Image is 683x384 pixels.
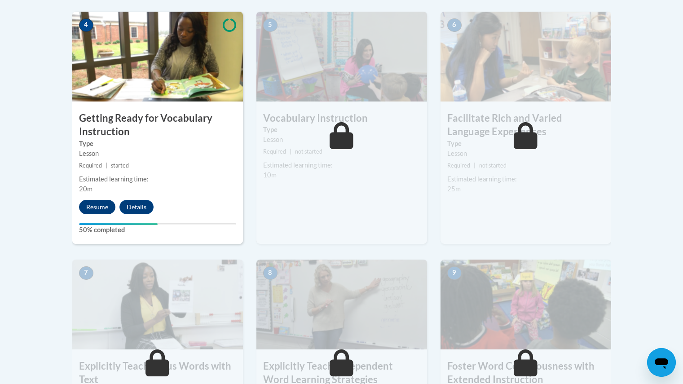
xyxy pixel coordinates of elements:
[447,18,462,32] span: 6
[263,148,286,155] span: Required
[79,149,236,159] div: Lesson
[72,111,243,139] h3: Getting Ready for Vocabulary Instruction
[447,185,461,193] span: 25m
[290,148,291,155] span: |
[79,266,93,280] span: 7
[447,149,604,159] div: Lesson
[256,111,427,125] h3: Vocabulary Instruction
[79,223,158,225] div: Your progress
[72,260,243,349] img: Course Image
[647,348,676,377] iframe: Button to launch messaging window
[263,125,420,135] label: Type
[263,135,420,145] div: Lesson
[79,185,93,193] span: 20m
[441,260,611,349] img: Course Image
[79,174,236,184] div: Estimated learning time:
[106,162,107,169] span: |
[474,162,476,169] span: |
[111,162,129,169] span: started
[79,139,236,149] label: Type
[79,200,115,214] button: Resume
[447,139,604,149] label: Type
[295,148,322,155] span: not started
[447,266,462,280] span: 9
[72,12,243,102] img: Course Image
[441,12,611,102] img: Course Image
[79,18,93,32] span: 4
[79,162,102,169] span: Required
[447,174,604,184] div: Estimated learning time:
[263,171,277,179] span: 10m
[256,260,427,349] img: Course Image
[479,162,507,169] span: not started
[119,200,154,214] button: Details
[263,160,420,170] div: Estimated learning time:
[441,111,611,139] h3: Facilitate Rich and Varied Language Experiences
[263,266,278,280] span: 8
[263,18,278,32] span: 5
[256,12,427,102] img: Course Image
[447,162,470,169] span: Required
[79,225,236,235] label: 50% completed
